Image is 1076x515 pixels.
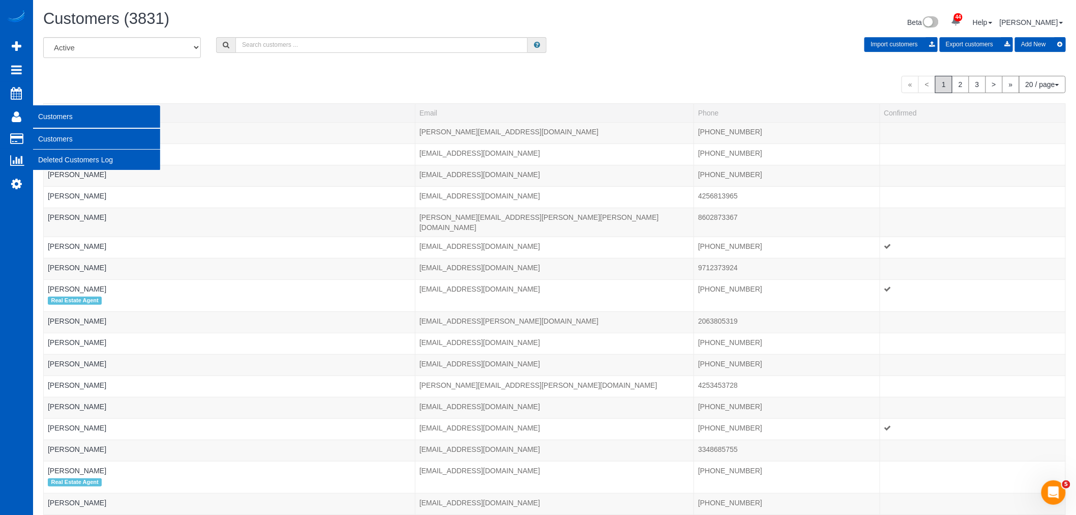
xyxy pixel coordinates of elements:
img: New interface [922,16,939,30]
td: Email [415,418,694,440]
span: 44 [954,13,963,21]
th: Name [44,103,415,122]
div: Tags [48,476,411,489]
a: Automaid Logo [6,10,26,24]
td: Email [415,376,694,397]
a: [PERSON_NAME] [48,338,106,347]
td: Email [415,165,694,186]
button: 20 / page [1019,76,1066,93]
div: Tags [48,348,411,350]
a: [PERSON_NAME] [48,499,106,507]
a: [PERSON_NAME] [48,213,106,221]
a: Beta [908,18,939,26]
td: Name [44,122,415,144]
a: 2 [952,76,969,93]
td: Confirmed [880,165,1065,186]
td: Email [415,237,694,258]
a: [PERSON_NAME] [48,445,106,453]
div: Tags [48,273,411,275]
a: » [1002,76,1020,93]
td: Name [44,333,415,354]
a: [PERSON_NAME] [48,360,106,368]
span: Customers [33,105,160,128]
nav: Pagination navigation [902,76,1066,93]
div: Tags [48,412,411,414]
td: Name [44,376,415,397]
td: Name [44,144,415,165]
button: Import customers [864,37,938,52]
td: Name [44,237,415,258]
td: Email [415,186,694,208]
td: Name [44,354,415,376]
span: Real Estate Agent [48,297,102,305]
div: Tags [48,137,411,139]
td: Email [415,144,694,165]
td: Name [44,440,415,461]
div: Tags [48,390,411,393]
td: Email [415,279,694,311]
td: Phone [694,311,880,333]
td: Name [44,208,415,237]
td: Confirmed [880,237,1065,258]
td: Phone [694,258,880,279]
td: Confirmed [880,418,1065,440]
a: [PERSON_NAME] [48,170,106,179]
td: Email [415,440,694,461]
span: « [902,76,919,93]
span: Real Estate Agent [48,478,102,487]
a: Deleted Customers Log [33,150,160,170]
a: Help [973,18,993,26]
button: Add New [1015,37,1066,52]
a: [PERSON_NAME] [48,242,106,250]
th: Phone [694,103,880,122]
td: Confirmed [880,440,1065,461]
th: Email [415,103,694,122]
td: Email [415,397,694,418]
div: Tags [48,508,411,510]
td: Phone [694,122,880,144]
td: Phone [694,397,880,418]
td: Confirmed [880,208,1065,237]
iframe: Intercom live chat [1041,480,1066,505]
td: Phone [694,279,880,311]
span: < [918,76,936,93]
td: Confirmed [880,494,1065,515]
a: [PERSON_NAME] [48,285,106,293]
td: Name [44,258,415,279]
td: Name [44,418,415,440]
input: Search customers ... [235,37,528,53]
td: Email [415,311,694,333]
a: [PERSON_NAME] [48,467,106,475]
div: Tags [48,180,411,182]
td: Confirmed [880,186,1065,208]
a: [PERSON_NAME] [48,264,106,272]
a: [PERSON_NAME] [48,381,106,389]
th: Confirmed [880,103,1065,122]
span: 5 [1062,480,1070,489]
td: Confirmed [880,122,1065,144]
td: Phone [694,461,880,493]
td: Name [44,165,415,186]
td: Email [415,122,694,144]
td: Phone [694,440,880,461]
button: Export customers [940,37,1013,52]
td: Email [415,354,694,376]
a: [PERSON_NAME] [48,403,106,411]
td: Email [415,333,694,354]
td: Phone [694,208,880,237]
div: Tags [48,222,411,225]
td: Email [415,258,694,279]
td: Name [44,279,415,311]
td: Confirmed [880,311,1065,333]
td: Email [415,461,694,493]
td: Confirmed [880,279,1065,311]
a: 3 [969,76,986,93]
div: Tags [48,294,411,307]
td: Confirmed [880,258,1065,279]
td: Phone [694,144,880,165]
a: [PERSON_NAME] [1000,18,1063,26]
td: Phone [694,237,880,258]
td: Phone [694,186,880,208]
td: Name [44,494,415,515]
div: Tags [48,158,411,161]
